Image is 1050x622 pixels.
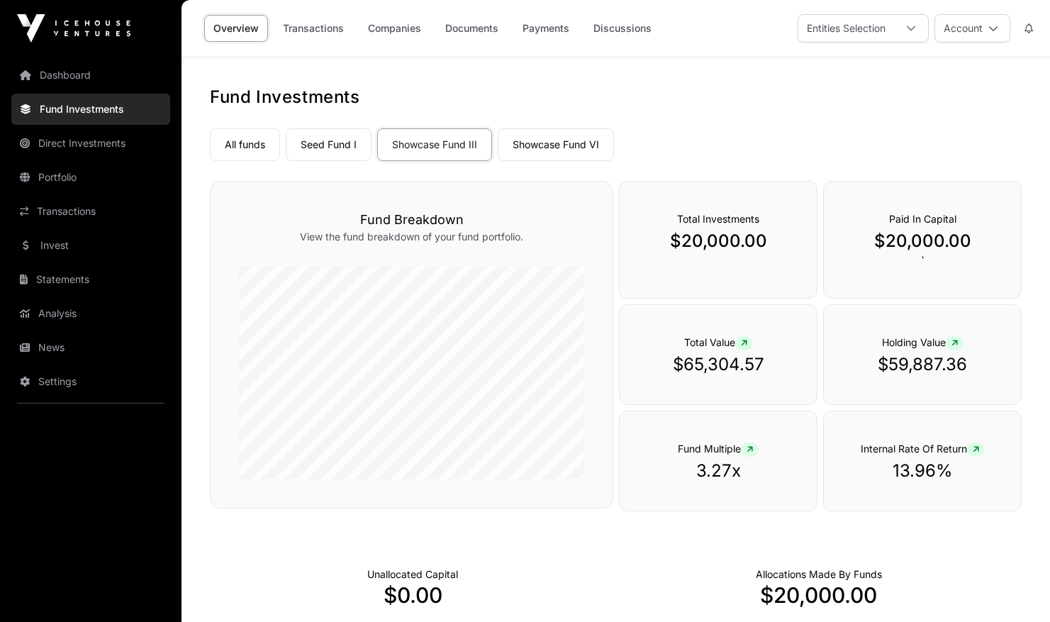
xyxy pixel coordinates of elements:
a: Direct Investments [11,128,170,159]
p: $59,887.36 [852,353,993,376]
a: Transactions [11,196,170,227]
button: Account [934,14,1010,43]
span: Holding Value [882,336,964,348]
div: Entities Selection [798,15,894,42]
a: Seed Fund I [286,128,372,161]
a: Showcase Fund III [377,128,492,161]
a: Portfolio [11,162,170,193]
a: Companies [359,15,430,42]
p: Cash not yet allocated [367,567,458,582]
a: Transactions [274,15,353,42]
p: 13.96% [852,460,993,482]
p: $20,000.00 [616,582,1022,608]
span: Paid In Capital [889,213,956,225]
a: News [11,332,170,363]
p: $20,000.00 [648,230,788,252]
a: Documents [436,15,508,42]
a: Payments [513,15,579,42]
span: Total Investments [677,213,759,225]
span: Internal Rate Of Return [861,443,985,455]
span: Fund Multiple [678,443,759,455]
p: Capital Deployed Into Companies [756,567,882,582]
p: View the fund breakdown of your fund portfolio. [239,230,584,244]
div: ` [823,181,1022,299]
a: Invest [11,230,170,261]
img: Icehouse Ventures Logo [17,14,130,43]
h1: Fund Investments [210,86,1022,109]
span: Total Value [684,336,753,348]
a: Showcase Fund VI [498,128,614,161]
a: Overview [204,15,268,42]
p: $0.00 [210,582,616,608]
p: 3.27x [648,460,788,482]
a: All funds [210,128,280,161]
p: $65,304.57 [648,353,788,376]
a: Discussions [584,15,661,42]
a: Statements [11,264,170,295]
a: Settings [11,366,170,397]
a: Fund Investments [11,94,170,125]
p: $20,000.00 [852,230,993,252]
a: Dashboard [11,60,170,91]
h3: Fund Breakdown [239,210,584,230]
a: Analysis [11,298,170,329]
